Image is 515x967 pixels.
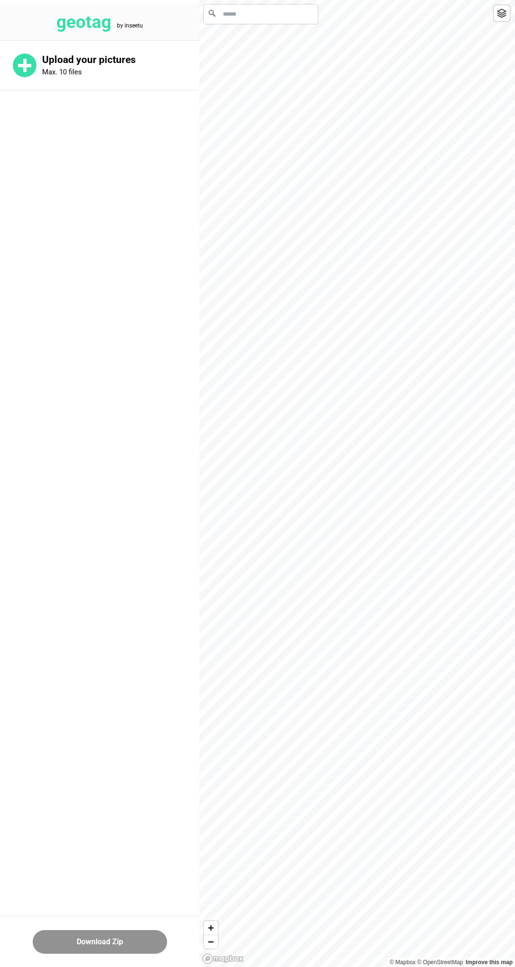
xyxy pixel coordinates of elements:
[204,5,318,24] input: Search
[204,935,218,949] button: Zoom out
[466,959,513,966] a: Map feedback
[56,12,111,32] tspan: geotag
[204,935,218,949] span: Zoom out
[42,54,199,66] p: Upload your pictures
[33,930,167,954] button: Download Zip
[204,921,218,935] button: Zoom in
[497,9,506,18] img: toggleLayer
[390,959,416,966] a: Mapbox
[117,22,143,29] tspan: by inseetu
[202,953,244,964] a: Mapbox logo
[42,68,82,76] p: Max. 10 files
[417,959,463,966] a: OpenStreetMap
